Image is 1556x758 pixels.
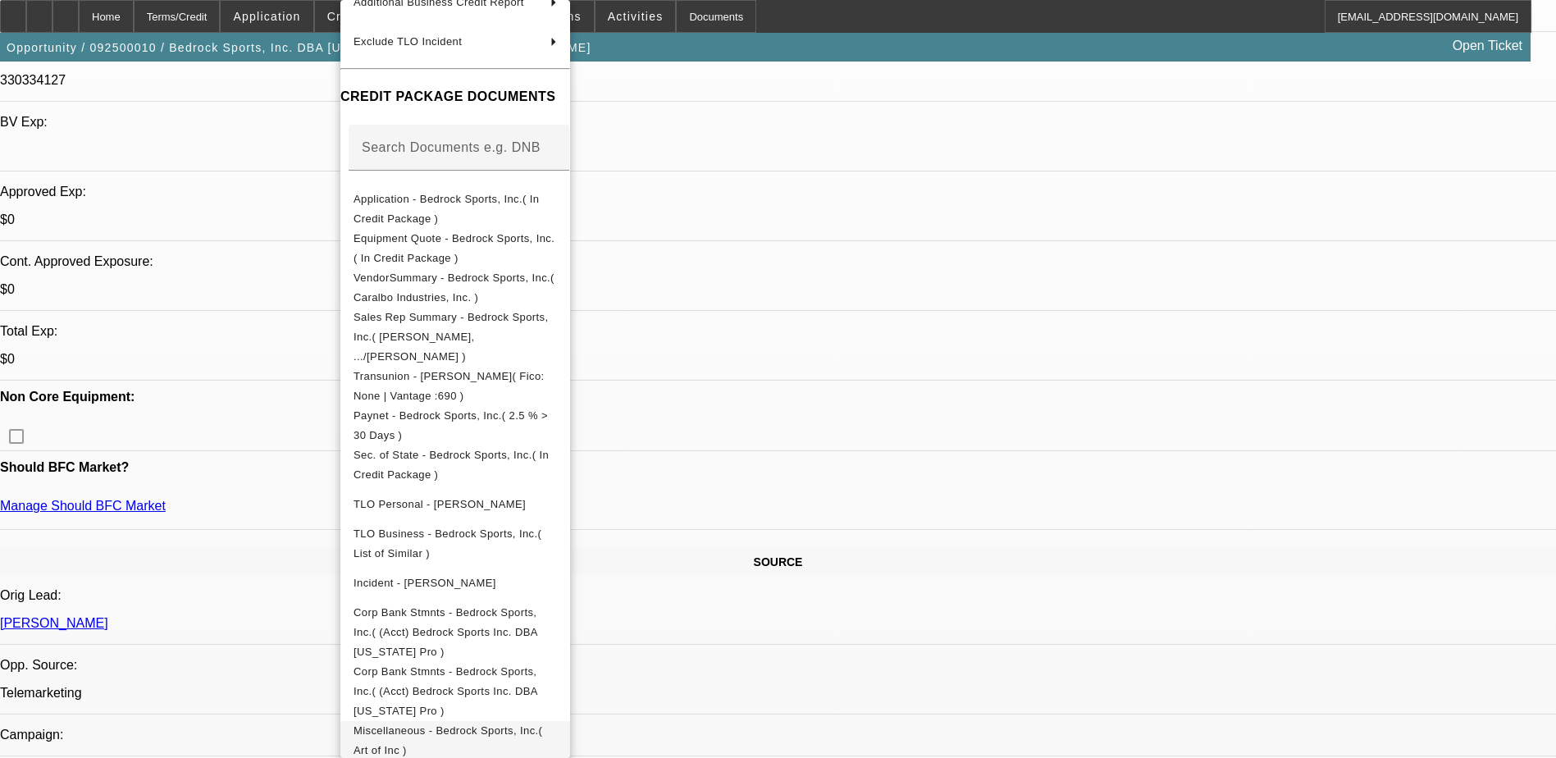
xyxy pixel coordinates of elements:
[354,449,549,481] span: Sec. of State - Bedrock Sports, Inc.( In Credit Package )
[354,232,554,264] span: Equipment Quote - Bedrock Sports, Inc.( In Credit Package )
[340,268,570,308] button: VendorSummary - Bedrock Sports, Inc.( Caralbo Industries, Inc. )
[354,498,526,510] span: TLO Personal - [PERSON_NAME]
[340,87,570,107] h4: CREDIT PACKAGE DOCUMENTS
[354,409,548,441] span: Paynet - Bedrock Sports, Inc.( 2.5 % > 30 Days )
[354,527,541,559] span: TLO Business - Bedrock Sports, Inc.( List of Similar )
[340,524,570,564] button: TLO Business - Bedrock Sports, Inc.( List of Similar )
[354,311,548,363] span: Sales Rep Summary - Bedrock Sports, Inc.( [PERSON_NAME], .../[PERSON_NAME] )
[340,603,570,662] button: Corp Bank Stmnts - Bedrock Sports, Inc.( (Acct) Bedrock Sports Inc. DBA California Pro )
[340,564,570,603] button: Incident - Karsh, Kim
[340,485,570,524] button: TLO Personal - Karsh, Kim
[340,445,570,485] button: Sec. of State - Bedrock Sports, Inc.( In Credit Package )
[354,272,554,304] span: VendorSummary - Bedrock Sports, Inc.( Caralbo Industries, Inc. )
[354,606,537,658] span: Corp Bank Stmnts - Bedrock Sports, Inc.( (Acct) Bedrock Sports Inc. DBA [US_STATE] Pro )
[354,35,462,48] span: Exclude TLO Incident
[362,140,541,154] mat-label: Search Documents e.g. DNB
[354,370,545,402] span: Transunion - [PERSON_NAME]( Fico: None | Vantage :690 )
[340,662,570,721] button: Corp Bank Stmnts - Bedrock Sports, Inc.( (Acct) Bedrock Sports Inc. DBA California Pro )
[340,189,570,229] button: Application - Bedrock Sports, Inc.( In Credit Package )
[354,665,537,717] span: Corp Bank Stmnts - Bedrock Sports, Inc.( (Acct) Bedrock Sports Inc. DBA [US_STATE] Pro )
[340,308,570,367] button: Sales Rep Summary - Bedrock Sports, Inc.( Wesolowski, .../O'Malley, Ryan )
[340,406,570,445] button: Paynet - Bedrock Sports, Inc.( 2.5 % > 30 Days )
[354,724,542,756] span: Miscellaneous - Bedrock Sports, Inc.( Art of Inc )
[354,577,496,589] span: Incident - [PERSON_NAME]
[340,367,570,406] button: Transunion - Karsh, Kim( Fico: None | Vantage :690 )
[354,193,539,225] span: Application - Bedrock Sports, Inc.( In Credit Package )
[340,229,570,268] button: Equipment Quote - Bedrock Sports, Inc.( In Credit Package )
